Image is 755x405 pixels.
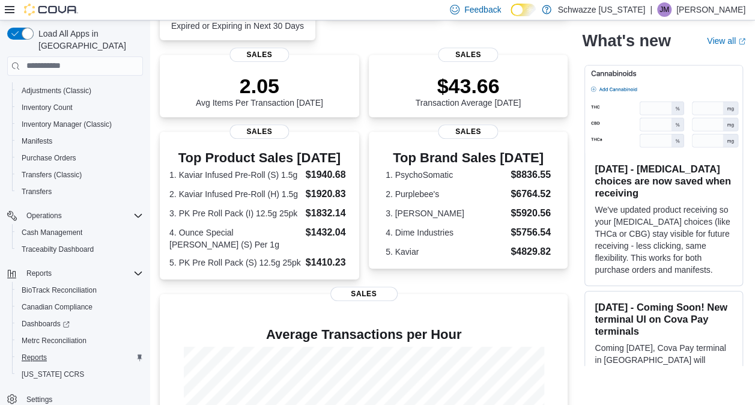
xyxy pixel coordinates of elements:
p: Schwazze [US_STATE] [557,2,645,17]
button: Inventory Count [12,99,148,116]
span: BioTrack Reconciliation [17,283,143,297]
span: Feedback [464,4,501,16]
button: Operations [2,207,148,224]
a: Reports [17,350,52,365]
button: [US_STATE] CCRS [12,366,148,383]
button: Manifests [12,133,148,150]
button: Cash Management [12,224,148,241]
span: Adjustments (Classic) [22,86,91,96]
a: View allExternal link [707,36,745,46]
span: Transfers (Classic) [22,170,82,180]
span: Traceabilty Dashboard [22,245,94,254]
button: Adjustments (Classic) [12,82,148,99]
p: | [650,2,652,17]
button: Traceabilty Dashboard [12,241,148,258]
dd: $6764.52 [511,187,551,201]
span: Operations [22,209,143,223]
button: Reports [2,265,148,282]
span: Traceabilty Dashboard [17,242,143,257]
a: Cash Management [17,225,87,240]
h3: [DATE] - [MEDICAL_DATA] choices are now saved when receiving [595,163,733,199]
span: Transfers (Classic) [17,168,143,182]
button: Transfers [12,183,148,200]
span: Washington CCRS [17,367,143,382]
button: Inventory Manager (Classic) [12,116,148,133]
button: Reports [12,349,148,366]
dd: $1432.04 [306,225,350,240]
span: Manifests [17,134,143,148]
p: We've updated product receiving so your [MEDICAL_DATA] choices (like THCa or CBG) stay visible fo... [595,204,733,276]
span: Dashboards [17,317,143,331]
span: Operations [26,211,62,221]
span: Sales [229,47,289,62]
span: Sales [438,47,498,62]
div: Avg Items Per Transaction [DATE] [196,74,323,108]
p: 2.05 [196,74,323,98]
h2: What's new [582,31,670,50]
dd: $5756.54 [511,225,551,240]
span: Settings [26,395,52,404]
span: Reports [17,350,143,365]
h4: Average Transactions per Hour [169,327,558,342]
dt: 4. Dime Industries [386,227,506,239]
span: Inventory Manager (Classic) [17,117,143,132]
svg: External link [738,38,745,45]
dd: $1832.14 [306,206,350,221]
span: Transfers [17,184,143,199]
button: Transfers (Classic) [12,166,148,183]
button: Reports [22,266,56,281]
a: [US_STATE] CCRS [17,367,89,382]
span: Reports [22,353,47,362]
h3: Top Product Sales [DATE] [169,151,350,165]
span: Sales [438,124,498,139]
div: Transaction Average [DATE] [416,74,521,108]
a: Purchase Orders [17,151,81,165]
span: Sales [330,287,398,301]
button: Metrc Reconciliation [12,332,148,349]
dt: 2. Kaviar Infused Pre-Roll (H) 1.5g [169,188,301,200]
a: Canadian Compliance [17,300,97,314]
p: Coming [DATE], Cova Pay terminal in [GEOGRAPHIC_DATA] will feature a refreshed user interface des... [595,342,733,402]
dt: 3. [PERSON_NAME] [386,207,506,219]
img: Cova [24,4,78,16]
a: Inventory Manager (Classic) [17,117,117,132]
a: Inventory Count [17,100,77,115]
dt: 3. PK Pre Roll Pack (I) 12.5g 25pk [169,207,301,219]
a: Traceabilty Dashboard [17,242,99,257]
span: Purchase Orders [17,151,143,165]
span: Adjustments (Classic) [17,84,143,98]
span: Canadian Compliance [22,302,92,312]
button: Purchase Orders [12,150,148,166]
dt: 4. Ounce Special [PERSON_NAME] (S) Per 1g [169,227,301,251]
span: Inventory Count [22,103,73,112]
span: Reports [22,266,143,281]
dd: $1920.83 [306,187,350,201]
span: Purchase Orders [22,153,76,163]
dd: $4829.82 [511,245,551,259]
h3: [DATE] - Coming Soon! New terminal UI on Cova Pay terminals [595,301,733,337]
a: Manifests [17,134,57,148]
h3: Top Brand Sales [DATE] [386,151,551,165]
span: Cash Management [17,225,143,240]
span: Load All Apps in [GEOGRAPHIC_DATA] [34,28,143,52]
span: JM [659,2,669,17]
span: Manifests [22,136,52,146]
dt: 1. PsychoSomatic [386,169,506,181]
a: Dashboards [12,315,148,332]
span: Metrc Reconciliation [17,333,143,348]
span: Inventory Manager (Classic) [22,120,112,129]
a: BioTrack Reconciliation [17,283,102,297]
a: Transfers (Classic) [17,168,86,182]
dt: 5. PK Pre Roll Pack (S) 12.5g 25pk [169,257,301,269]
button: BioTrack Reconciliation [12,282,148,299]
dt: 1. Kaviar Infused Pre-Roll (S) 1.5g [169,169,301,181]
span: Inventory Count [17,100,143,115]
input: Dark Mode [511,4,536,16]
p: $43.66 [416,74,521,98]
span: Metrc Reconciliation [22,336,86,346]
button: Canadian Compliance [12,299,148,315]
span: Cash Management [22,228,82,237]
span: [US_STATE] CCRS [22,370,84,379]
span: Canadian Compliance [17,300,143,314]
